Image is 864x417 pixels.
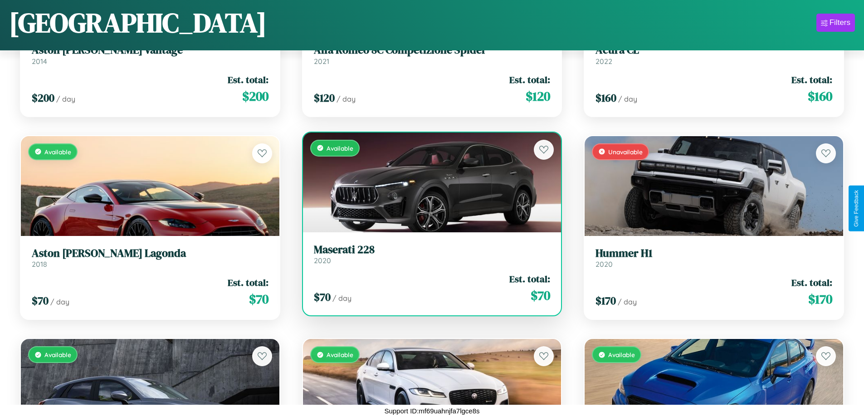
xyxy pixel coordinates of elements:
[56,94,75,103] span: / day
[830,18,850,27] div: Filters
[242,87,268,105] span: $ 200
[32,293,49,308] span: $ 70
[853,190,859,227] div: Give Feedback
[50,297,69,306] span: / day
[314,44,551,57] h3: Alfa Romeo 8C Competizione Spider
[32,44,268,57] h3: Aston [PERSON_NAME] Vantage
[44,351,71,358] span: Available
[314,289,331,304] span: $ 70
[314,44,551,66] a: Alfa Romeo 8C Competizione Spider2021
[808,290,832,308] span: $ 170
[9,4,267,41] h1: [GEOGRAPHIC_DATA]
[596,247,832,260] h3: Hummer H1
[791,276,832,289] span: Est. total:
[618,94,637,103] span: / day
[808,87,832,105] span: $ 160
[44,148,71,156] span: Available
[249,290,268,308] span: $ 70
[526,87,550,105] span: $ 120
[314,256,331,265] span: 2020
[816,14,855,32] button: Filters
[509,272,550,285] span: Est. total:
[596,293,616,308] span: $ 170
[327,351,353,358] span: Available
[32,247,268,269] a: Aston [PERSON_NAME] Lagonda2018
[32,260,47,269] span: 2018
[32,247,268,260] h3: Aston [PERSON_NAME] Lagonda
[596,57,612,66] span: 2022
[596,260,613,269] span: 2020
[384,405,479,417] p: Support ID: mf69uahnjfa7lgce8s
[596,90,616,105] span: $ 160
[608,351,635,358] span: Available
[791,73,832,86] span: Est. total:
[314,90,335,105] span: $ 120
[608,148,643,156] span: Unavailable
[314,57,329,66] span: 2021
[509,73,550,86] span: Est. total:
[314,243,551,256] h3: Maserati 228
[596,247,832,269] a: Hummer H12020
[228,73,268,86] span: Est. total:
[618,297,637,306] span: / day
[314,243,551,265] a: Maserati 2282020
[337,94,356,103] span: / day
[531,286,550,304] span: $ 70
[228,276,268,289] span: Est. total:
[32,57,47,66] span: 2014
[332,294,351,303] span: / day
[596,44,832,57] h3: Acura CL
[327,144,353,152] span: Available
[596,44,832,66] a: Acura CL2022
[32,44,268,66] a: Aston [PERSON_NAME] Vantage2014
[32,90,54,105] span: $ 200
